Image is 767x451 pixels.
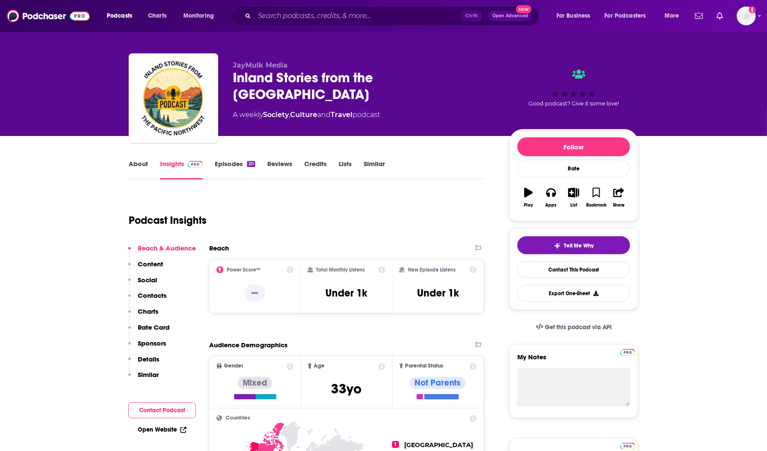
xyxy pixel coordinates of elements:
[227,267,260,273] h2: Power Score™
[129,214,207,227] h1: Podcast Insights
[138,371,159,379] p: Similar
[130,55,216,141] img: Inland Stories from the Pacific Northwest
[128,291,167,307] button: Contacts
[564,242,594,249] span: Tell Me Why
[331,380,362,397] span: 33 yo
[128,371,159,386] button: Similar
[233,61,288,69] span: JayMulk Media
[247,161,255,167] div: 20
[128,323,170,339] button: Rate Card
[620,349,635,356] img: Podchaser Pro
[239,6,547,26] div: Search podcasts, credits, & more...
[177,9,225,23] button: open menu
[516,5,532,13] span: New
[517,261,630,278] a: Contact This Podcast
[570,203,577,208] div: List
[737,6,756,25] img: User Profile
[405,363,443,369] span: Parental Status
[517,236,630,254] button: tell me why sparkleTell Me Why
[128,244,196,260] button: Reach & Audience
[554,242,561,249] img: tell me why sparkle
[586,203,606,208] div: Bookmark
[461,10,482,22] span: Ctrl K
[620,348,635,356] a: Pro website
[417,287,459,300] h3: Under 1k
[138,276,157,284] p: Social
[392,441,399,448] span: 1
[160,160,203,179] a: InsightsPodchaser Pro
[314,363,325,369] span: Age
[138,260,163,268] p: Content
[517,285,630,302] button: Export One-Sheet
[138,426,186,433] a: Open Website
[254,9,461,23] input: Search podcasts, credits, & more...
[138,323,170,331] p: Rate Card
[263,111,289,119] a: Society
[524,203,533,208] div: Play
[304,160,327,179] a: Credits
[608,182,630,213] button: Share
[101,9,143,23] button: open menu
[546,203,557,208] div: Apps
[620,443,635,450] img: Podchaser Pro
[142,9,172,23] a: Charts
[599,9,659,23] button: open menu
[331,111,353,119] a: Travel
[489,11,532,21] button: Open AdvancedNew
[692,9,706,23] a: Show notifications dropdown
[517,182,540,213] button: Play
[404,441,473,449] span: [GEOGRAPHIC_DATA]
[749,6,756,13] svg: Add a profile image
[7,8,90,24] img: Podchaser - Follow, Share and Rate Podcasts
[665,10,679,22] span: More
[517,353,630,368] label: My Notes
[545,324,612,331] span: Get this podcast via API
[209,244,229,252] h2: Reach
[316,267,365,273] h2: Total Monthly Listens
[128,260,163,276] button: Content
[613,203,625,208] div: Share
[339,160,352,179] a: Lists
[244,284,265,302] p: --
[529,317,619,338] a: Get this podcast via API
[138,339,166,347] p: Sponsors
[188,161,203,168] img: Podchaser Pro
[410,377,466,389] div: Not Parents
[620,442,635,450] a: Pro website
[128,307,158,323] button: Charts
[529,100,619,107] span: Good podcast? Give it some love!
[585,182,607,213] button: Bookmark
[233,110,380,120] div: A weekly podcast
[492,14,528,18] span: Open Advanced
[238,377,272,389] div: Mixed
[129,160,148,179] a: About
[713,9,727,23] a: Show notifications dropdown
[148,10,167,22] span: Charts
[128,339,166,355] button: Sponsors
[290,111,317,119] a: Culture
[128,276,157,292] button: Social
[138,355,159,363] p: Details
[215,160,255,179] a: Episodes20
[605,10,646,22] span: For Podcasters
[557,10,591,22] span: For Business
[138,291,167,300] p: Contacts
[517,137,630,156] button: Follow
[267,160,292,179] a: Reviews
[183,10,214,22] span: Monitoring
[325,287,367,300] h3: Under 1k
[364,160,385,179] a: Similar
[551,9,601,23] button: open menu
[138,307,158,315] p: Charts
[224,363,243,369] span: Gender
[659,9,690,23] button: open menu
[517,160,630,177] div: Rate
[737,6,756,25] button: Show profile menu
[509,61,638,114] div: Good podcast? Give it some love!
[408,267,455,273] h2: New Episode Listens
[209,341,288,349] h2: Audience Demographics
[737,6,756,25] span: Logged in as WE_Broadcast
[289,111,290,119] span: ,
[128,402,196,418] button: Contact Podcast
